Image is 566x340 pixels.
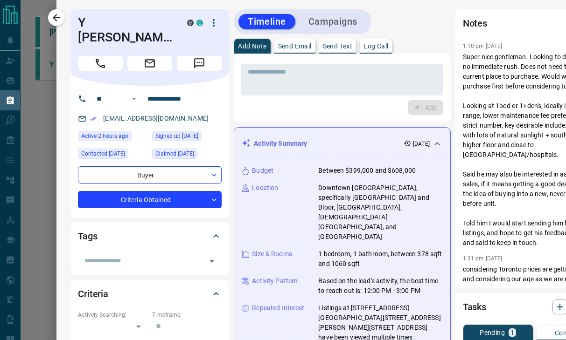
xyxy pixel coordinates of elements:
[152,131,222,144] div: Wed Sep 15 2021
[463,43,503,49] p: 1:10 pm [DATE]
[78,225,222,247] div: Tags
[278,43,312,49] p: Send Email
[78,311,147,319] p: Actively Searching:
[196,20,203,26] div: condos.ca
[78,149,147,162] div: Mon Aug 11 2025
[413,140,430,148] p: [DATE]
[252,276,298,286] p: Activity Pattern
[510,329,514,336] p: 1
[318,276,442,296] p: Based on the lead's activity, the best time to reach out is: 12:00 PM - 3:00 PM
[463,16,487,31] h2: Notes
[78,131,147,144] div: Tue Aug 12 2025
[78,166,222,184] div: Buyer
[78,283,222,305] div: Criteria
[205,255,218,268] button: Open
[252,249,292,259] p: Size & Rooms
[318,183,442,242] p: Downtown [GEOGRAPHIC_DATA], specifically [GEOGRAPHIC_DATA] and Bloor, [GEOGRAPHIC_DATA], [DEMOGRA...
[81,131,128,141] span: Active 2 hours ago
[363,43,388,49] p: Log Call
[252,303,304,313] p: Repeated Interest
[152,149,222,162] div: Fri Aug 08 2025
[128,93,140,104] button: Open
[78,191,222,208] div: Criteria Obtained
[323,43,353,49] p: Send Text
[254,139,307,149] p: Activity Summary
[318,249,442,269] p: 1 bedroom, 1 bathroom, between 378 sqft and 1060 sqft
[238,14,295,29] button: Timeline
[463,255,503,262] p: 1:31 pm [DATE]
[252,166,273,176] p: Budget
[103,115,209,122] a: [EMAIL_ADDRESS][DOMAIN_NAME]
[242,135,442,152] div: Activity Summary[DATE]
[318,166,416,176] p: Between $399,000 and $608,000
[480,329,505,336] p: Pending
[177,56,222,71] span: Message
[90,116,97,122] svg: Email Verified
[155,131,198,141] span: Signed up [DATE]
[252,183,278,193] p: Location
[152,311,222,319] p: Timeframe:
[78,15,173,45] h1: Y [PERSON_NAME]
[238,43,266,49] p: Add Note
[127,56,172,71] span: Email
[155,149,194,158] span: Claimed [DATE]
[81,149,125,158] span: Contacted [DATE]
[463,299,486,314] h2: Tasks
[78,229,97,244] h2: Tags
[187,20,194,26] div: mrloft.ca
[78,56,123,71] span: Call
[299,14,367,29] button: Campaigns
[78,286,108,301] h2: Criteria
